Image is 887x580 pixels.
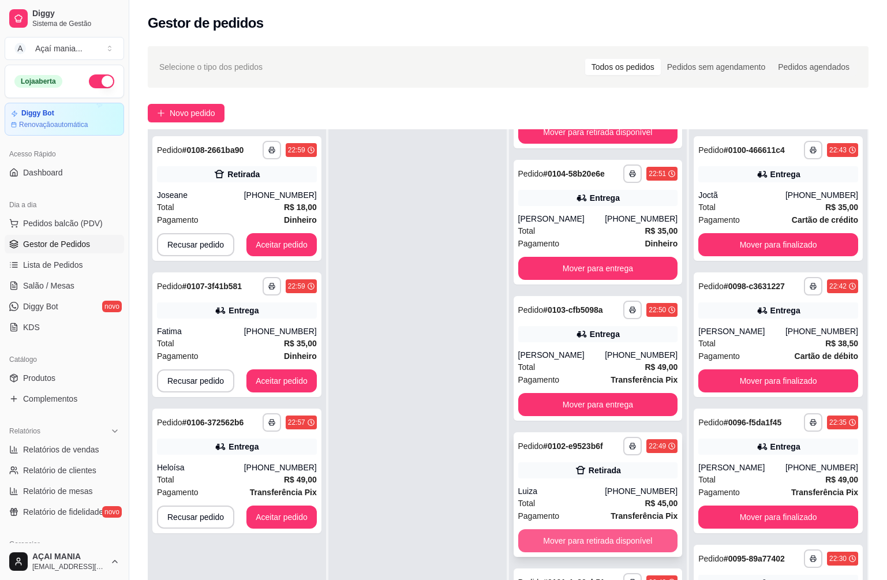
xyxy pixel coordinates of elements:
[518,257,678,280] button: Mover para entrega
[611,375,678,384] strong: Transferência Pix
[284,203,317,212] strong: R$ 18,00
[698,462,785,473] div: [PERSON_NAME]
[5,369,124,387] a: Produtos
[23,485,93,497] span: Relatório de mesas
[23,372,55,384] span: Produtos
[590,192,620,204] div: Entrega
[5,256,124,274] a: Lista de Pedidos
[159,61,263,73] span: Selecione o tipo dos pedidos
[23,301,58,312] span: Diggy Bot
[246,506,317,529] button: Aceitar pedido
[23,465,96,476] span: Relatório de clientes
[518,121,678,144] button: Mover para retirada disponível
[229,441,259,452] div: Entrega
[698,325,785,337] div: [PERSON_NAME]
[649,169,666,178] div: 22:51
[585,59,661,75] div: Todos os pedidos
[649,441,666,451] div: 22:49
[23,321,40,333] span: KDS
[518,373,560,386] span: Pagamento
[14,43,26,54] span: A
[284,215,317,224] strong: Dinheiro
[157,337,174,350] span: Total
[23,444,99,455] span: Relatórios de vendas
[795,351,858,361] strong: Cartão de débito
[605,485,678,497] div: [PHONE_NUMBER]
[23,393,77,405] span: Complementos
[23,167,63,178] span: Dashboard
[182,145,244,155] strong: # 0108-2661ba90
[5,145,124,163] div: Acesso Rápido
[5,503,124,521] a: Relatório de fidelidadenovo
[518,224,536,237] span: Total
[21,109,54,118] article: Diggy Bot
[589,465,621,476] div: Retirada
[698,554,724,563] span: Pedido
[32,9,119,19] span: Diggy
[518,305,544,315] span: Pedido
[244,462,317,473] div: [PHONE_NUMBER]
[5,350,124,369] div: Catálogo
[32,19,119,28] span: Sistema de Gestão
[825,475,858,484] strong: R$ 49,00
[829,554,847,563] div: 22:30
[518,485,605,497] div: Luiza
[518,497,536,510] span: Total
[698,145,724,155] span: Pedido
[698,418,724,427] span: Pedido
[649,305,666,315] div: 22:50
[5,535,124,553] div: Gerenciar
[5,390,124,408] a: Complementos
[157,189,244,201] div: Joseane
[605,213,678,224] div: [PHONE_NUMBER]
[518,213,605,224] div: [PERSON_NAME]
[19,120,88,129] article: Renovação automática
[32,552,106,562] span: AÇAI MANIA
[698,201,716,214] span: Total
[518,169,544,178] span: Pedido
[772,59,856,75] div: Pedidos agendados
[518,237,560,250] span: Pagamento
[605,349,678,361] div: [PHONE_NUMBER]
[698,189,785,201] div: Joctã
[698,233,858,256] button: Mover para finalizado
[5,482,124,500] a: Relatório de mesas
[157,233,234,256] button: Recusar pedido
[770,305,800,316] div: Entrega
[829,282,847,291] div: 22:42
[157,109,165,117] span: plus
[724,145,785,155] strong: # 0100-466611c4
[792,215,858,224] strong: Cartão de crédito
[157,325,244,337] div: Fatima
[170,107,215,119] span: Novo pedido
[157,486,199,499] span: Pagamento
[288,145,305,155] div: 22:59
[590,328,620,340] div: Entrega
[5,5,124,32] a: DiggySistema de Gestão
[89,74,114,88] button: Alterar Status
[157,145,182,155] span: Pedido
[543,169,605,178] strong: # 0104-58b20e6e
[661,59,772,75] div: Pedidos sem agendamento
[518,349,605,361] div: [PERSON_NAME]
[770,169,800,180] div: Entrega
[246,233,317,256] button: Aceitar pedido
[148,14,264,32] h2: Gestor de pedidos
[698,350,740,362] span: Pagamento
[5,440,124,459] a: Relatórios de vendas
[645,362,678,372] strong: R$ 49,00
[5,163,124,182] a: Dashboard
[23,280,74,291] span: Salão / Mesas
[157,282,182,291] span: Pedido
[611,511,678,521] strong: Transferência Pix
[698,369,858,392] button: Mover para finalizado
[182,282,242,291] strong: # 0107-3f41b581
[182,418,244,427] strong: # 0106-372562b6
[645,499,678,508] strong: R$ 45,00
[5,276,124,295] a: Salão / Mesas
[157,506,234,529] button: Recusar pedido
[645,226,678,235] strong: R$ 35,00
[785,462,858,473] div: [PHONE_NUMBER]
[284,339,317,348] strong: R$ 35,00
[157,214,199,226] span: Pagamento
